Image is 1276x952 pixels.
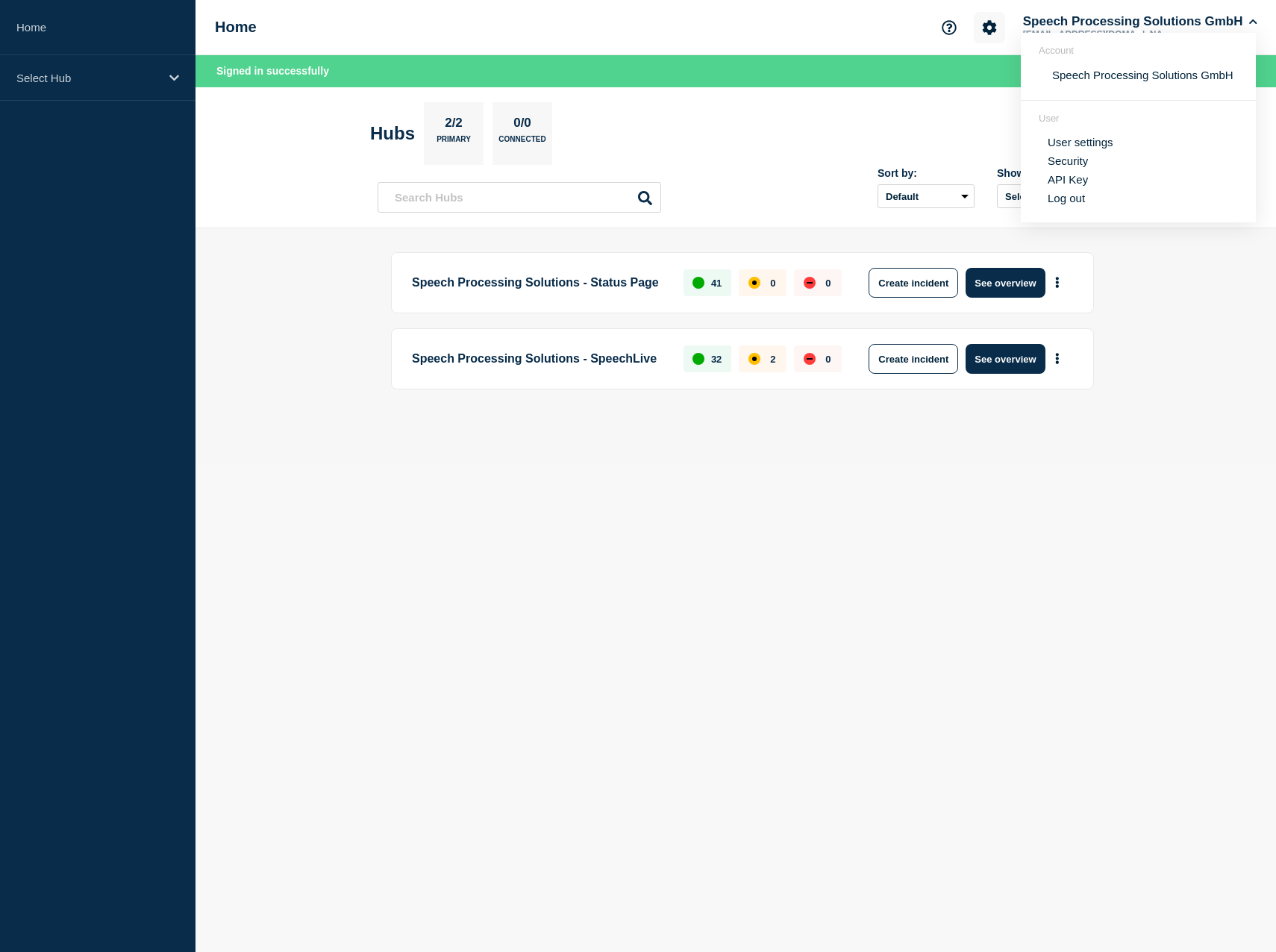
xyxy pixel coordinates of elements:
[412,344,666,374] p: Speech Processing Solutions - SpeechLive
[825,278,831,289] p: 0
[933,12,965,43] button: Support
[966,268,1045,298] button: See overview
[440,116,469,135] p: 2/2
[1048,345,1067,373] button: More actions
[770,278,775,289] p: 0
[508,116,537,135] p: 0/0
[692,353,704,365] div: up
[498,135,545,151] p: Connected
[748,277,760,289] div: affected
[966,344,1045,374] button: See overview
[1048,269,1067,297] button: More actions
[878,167,975,179] div: Sort by:
[804,353,816,365] div: down
[1039,113,1238,124] header: User
[869,344,958,374] button: Create incident
[216,65,329,77] span: Signed in successfully
[215,19,257,36] h1: Home
[1039,45,1238,56] header: Account
[974,12,1005,43] button: Account settings
[711,354,722,365] p: 32
[748,353,760,365] div: affected
[869,268,958,298] button: Create incident
[412,268,666,298] p: Speech Processing Solutions - Status Page
[997,184,1094,208] button: Select option
[692,277,704,289] div: up
[997,167,1094,179] div: Show:
[1048,192,1085,204] button: Log out
[437,135,471,151] p: Primary
[16,72,160,84] p: Select Hub
[1048,154,1088,167] a: Security
[825,354,831,365] p: 0
[804,277,816,289] div: down
[878,184,975,208] select: Sort by
[1020,14,1260,29] button: Speech Processing Solutions GmbH
[1048,173,1088,186] a: API Key
[1020,29,1175,40] p: [EMAIL_ADDRESS][DOMAIN_NAME]
[1048,68,1238,82] button: Speech Processing Solutions GmbH
[370,123,415,144] h2: Hubs
[378,182,661,213] input: Search Hubs
[770,354,775,365] p: 2
[711,278,722,289] p: 41
[1048,136,1113,148] a: User settings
